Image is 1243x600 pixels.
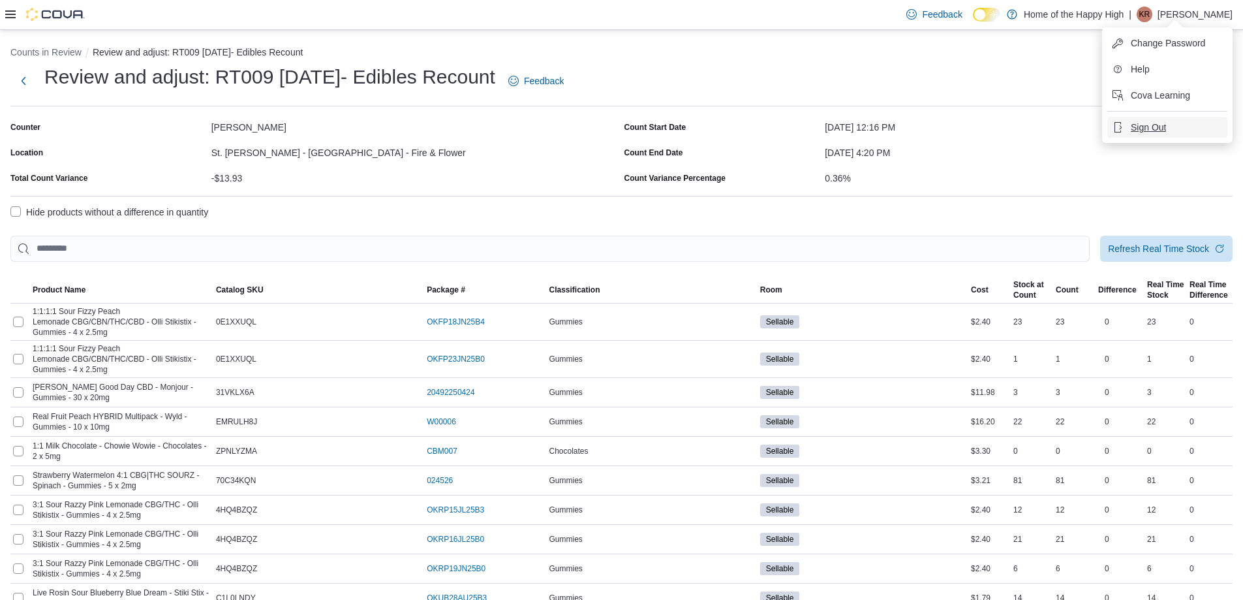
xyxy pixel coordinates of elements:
div: 22 [1053,414,1096,430]
span: 3:1 Sour Razzy Pink Lemonade CBG/THC - Olli Stikistix - Gummies - 4 x 2.5mg [33,529,211,550]
div: Real Time [1147,279,1184,290]
button: Counts in Review [10,47,82,57]
button: Stock atCount [1011,277,1053,303]
span: Sellable [766,416,794,428]
div: [PERSON_NAME] [211,117,619,133]
div: 0 [1011,443,1053,459]
span: Difference [1098,285,1137,295]
span: Sellable [766,504,794,516]
div: 12 [1144,502,1187,518]
p: 0 [1105,354,1109,364]
span: Sellable [766,316,794,328]
div: Stock at [1013,279,1044,290]
button: Review and adjust: RT009 [DATE]- Edibles Recount [93,47,303,57]
span: 31VKLX6A [216,387,254,398]
p: 0 [1189,505,1194,515]
button: Help [1107,59,1227,80]
div: $3.30 [968,443,1011,459]
span: ZPNLYZMA [216,446,257,456]
div: Gummies [546,502,757,518]
div: $2.40 [968,351,1011,367]
div: Gummies [546,314,757,330]
div: 22 [1144,414,1187,430]
span: Real Fruit Peach HYBRID Multipack - Wyld - Gummies - 10 x 10mg [33,411,211,432]
div: St. [PERSON_NAME] - [GEOGRAPHIC_DATA] - Fire & Flower [211,142,619,158]
input: This is a search bar. After typing your query, hit enter to filter the results lower in the page. [10,236,1090,262]
label: Counter [10,122,40,133]
span: 1:1:1:1 Sour Fizzy Peach Lemonade CBG/CBN/THC/CBD - Olli Stikistix - Gummies - 4 x 2.5mg [33,343,211,375]
span: Feedback [524,74,564,87]
button: Difference [1096,282,1144,298]
div: 12 [1053,502,1096,518]
span: 3:1 Sour Razzy Pink Lemonade CBG/THC - Olli Stikistix - Gummies - 4 x 2.5mg [33,558,211,579]
p: 0 [1189,354,1194,364]
span: 70C34KQN [216,475,256,486]
span: Sellable [766,475,794,486]
p: 0 [1105,475,1109,486]
span: Room [760,285,782,295]
div: [DATE] 4:20 PM [825,142,1233,158]
a: OKFP18JN25B4 [427,317,485,327]
div: 23 [1144,314,1187,330]
div: Stock [1147,290,1184,300]
span: Sellable [766,533,794,545]
div: 0.36% [825,168,1233,183]
span: 4HQ4BZQZ [216,505,257,515]
span: Cova Learning [1131,89,1190,102]
span: 1:1 Milk Chocolate - Chowie Wowie - Chocolates - 2 x 5mg [33,441,211,462]
div: 81 [1053,473,1096,488]
a: Feedback [901,1,967,27]
label: Count Start Date [624,122,686,133]
input: Dark Mode [973,8,1000,22]
span: Sellable [760,315,800,328]
div: 1 [1144,351,1187,367]
span: EMRULH8J [216,417,257,427]
div: $2.40 [968,561,1011,576]
span: Strawberry Watermelon 4:1 CBG|THC SOURZ - Spinach - Gummies - 5 x 2mg [33,470,211,491]
div: $11.98 [968,385,1011,400]
span: Sellable [760,474,800,487]
div: 1 [1053,351,1096,367]
div: -$13.93 [211,168,619,183]
p: 0 [1105,387,1109,398]
div: 21 [1144,531,1187,547]
label: Hide products without a difference in quantity [10,204,208,220]
label: Count End Date [624,148,683,158]
p: 0 [1189,475,1194,486]
span: Change Password [1131,37,1205,50]
button: Count [1053,282,1096,298]
button: Refresh Real Time Stock [1100,236,1233,262]
div: 6 [1011,561,1053,576]
span: Stock at Count [1013,279,1044,300]
div: 0 [1144,443,1187,459]
p: 0 [1105,534,1109,545]
div: 6 [1053,561,1096,576]
button: Cost [968,282,1011,298]
p: 0 [1189,417,1194,427]
p: 0 [1105,563,1109,574]
span: Sellable [760,503,800,516]
span: Berry Good Day CBD - Monjour - Gummies - 30 x 20mg [33,382,211,403]
span: Sellable [760,562,800,575]
div: Difference [1189,290,1228,300]
span: Help [1131,63,1150,76]
a: W00006 [427,417,456,427]
div: Kimberly Ravenwood [1137,7,1152,22]
p: 0 [1105,505,1109,515]
span: Catalog SKU [216,285,264,295]
div: 3 [1011,385,1053,400]
a: 20492250424 [427,387,474,398]
div: Real Time [1189,279,1228,290]
div: 81 [1144,473,1187,488]
span: 0E1XXUQL [216,317,256,327]
a: OKRP19JN25B0 [427,563,485,574]
button: Catalog SKU [213,282,424,298]
div: 22 [1011,414,1053,430]
p: 0 [1189,534,1194,545]
div: Gummies [546,351,757,367]
span: Real Time Stock [1147,279,1184,300]
div: Chocolates [546,443,757,459]
div: 81 [1011,473,1053,488]
p: 0 [1189,446,1194,456]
